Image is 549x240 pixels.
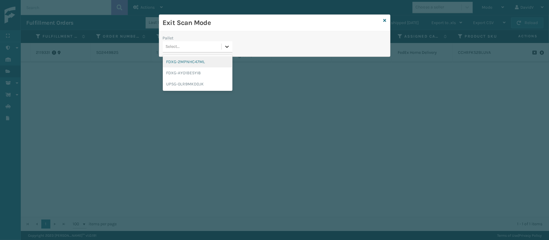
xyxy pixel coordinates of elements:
[163,67,232,78] div: FDXG-AYO1BESYI8
[163,78,232,90] div: UPSG-0LR9MKDDJK
[163,35,174,41] label: Pallet
[166,44,180,50] div: Select...
[163,18,381,27] h3: Exit Scan Mode
[163,56,232,67] div: FDXG-2MPNHC47ML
